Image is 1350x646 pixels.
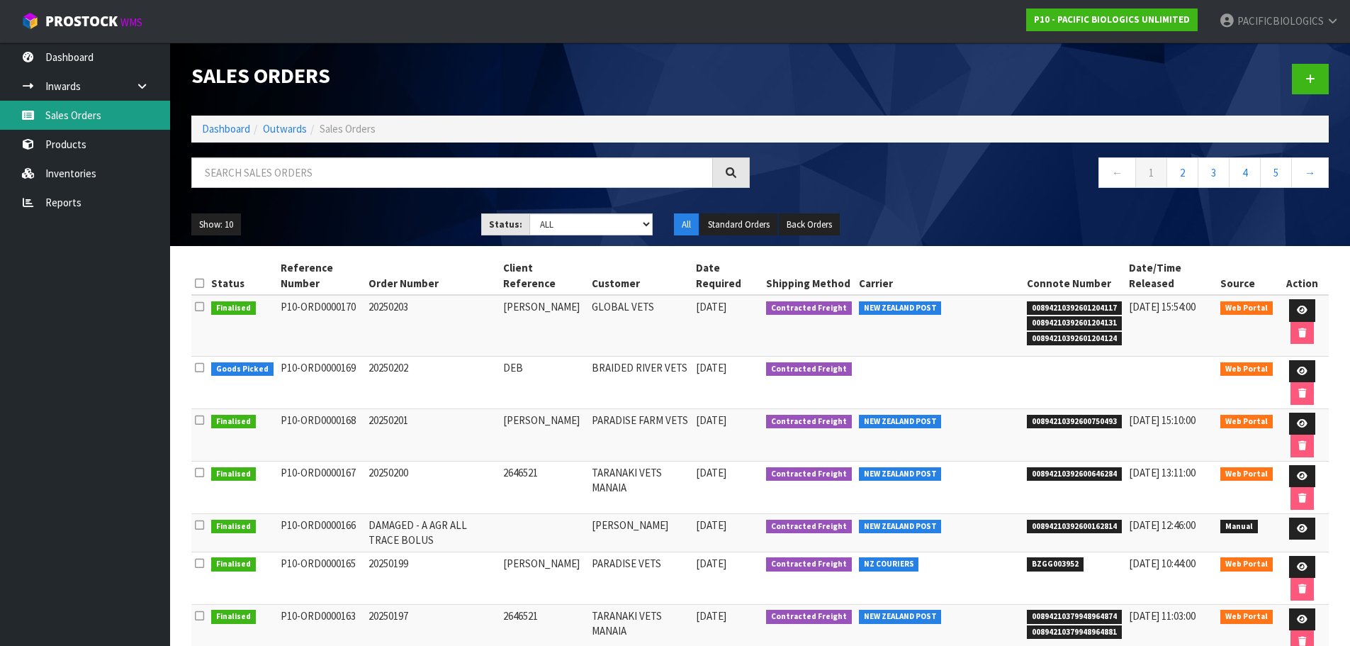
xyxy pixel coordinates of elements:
[211,362,274,377] span: Goods Picked
[588,408,692,461] td: PARADISE FARM VETS
[365,552,499,604] td: 20250199
[766,467,852,481] span: Contracted Freight
[1220,520,1258,534] span: Manual
[588,513,692,552] td: [PERSON_NAME]
[1237,14,1324,28] span: PACIFICBIOLOGICS
[696,518,726,532] span: [DATE]
[766,520,852,534] span: Contracted Freight
[365,257,499,295] th: Order Number
[696,466,726,479] span: [DATE]
[365,356,499,408] td: 20250202
[859,610,942,624] span: NEW ZEALAND POST
[365,408,499,461] td: 20250201
[500,295,588,356] td: [PERSON_NAME]
[277,513,366,552] td: P10-ORD0000166
[489,218,522,230] strong: Status:
[365,295,499,356] td: 20250203
[588,552,692,604] td: PARADISE VETS
[1291,157,1329,188] a: →
[1229,157,1261,188] a: 4
[1129,413,1196,427] span: [DATE] 15:10:00
[766,362,852,377] span: Contracted Freight
[365,513,499,552] td: DAMAGED - A AGR ALL TRACE BOLUS
[277,356,366,408] td: P10-ORD0000169
[1027,520,1122,534] span: 00894210392600162814
[1217,257,1276,295] th: Source
[1129,466,1196,479] span: [DATE] 13:11:00
[500,552,588,604] td: [PERSON_NAME]
[500,408,588,461] td: [PERSON_NAME]
[202,122,250,135] a: Dashboard
[674,213,699,236] button: All
[1027,467,1122,481] span: 00894210392600646284
[1220,301,1273,316] span: Web Portal
[211,610,256,624] span: Finalised
[696,609,726,623] span: [DATE]
[588,257,692,295] th: Customer
[1220,557,1273,572] span: Web Portal
[1220,362,1273,377] span: Web Portal
[211,520,256,534] span: Finalised
[277,257,366,295] th: Reference Number
[191,157,713,188] input: Search sales orders
[1027,557,1084,572] span: BZGG003952
[1220,610,1273,624] span: Web Portal
[696,361,726,374] span: [DATE]
[1220,415,1273,429] span: Web Portal
[771,157,1329,192] nav: Page navigation
[700,213,777,236] button: Standard Orders
[696,413,726,427] span: [DATE]
[120,16,142,29] small: WMS
[277,295,366,356] td: P10-ORD0000170
[859,557,919,572] span: NZ COURIERS
[191,213,241,236] button: Show: 10
[277,552,366,604] td: P10-ORD0000165
[859,301,942,316] span: NEW ZEALAND POST
[211,557,256,572] span: Finalised
[855,257,1024,295] th: Carrier
[1034,13,1190,26] strong: P10 - PACIFIC BIOLOGICS UNLIMITED
[1027,610,1122,624] span: 00894210379948964874
[191,64,750,87] h1: Sales Orders
[21,12,39,30] img: cube-alt.png
[1027,625,1122,640] span: 00894210379948964881
[500,257,588,295] th: Client Reference
[1023,257,1125,295] th: Connote Number
[696,300,726,313] span: [DATE]
[1027,415,1122,429] span: 00894210392600750493
[1260,157,1292,188] a: 5
[211,467,256,481] span: Finalised
[1129,300,1196,313] span: [DATE] 15:54:00
[766,610,852,624] span: Contracted Freight
[766,301,852,316] span: Contracted Freight
[45,12,118,30] span: ProStock
[211,415,256,429] span: Finalised
[1198,157,1230,188] a: 3
[1027,301,1122,316] span: 00894210392601204117
[1125,257,1217,295] th: Date/Time Released
[500,461,588,513] td: 2646521
[859,520,942,534] span: NEW ZEALAND POST
[766,557,852,572] span: Contracted Freight
[1166,157,1198,188] a: 2
[1027,316,1122,330] span: 00894210392601204131
[1129,609,1196,623] span: [DATE] 11:03:00
[588,461,692,513] td: TARANAKI VETS MANAIA
[208,257,277,295] th: Status
[859,415,942,429] span: NEW ZEALAND POST
[500,356,588,408] td: DEB
[766,415,852,429] span: Contracted Freight
[763,257,855,295] th: Shipping Method
[588,356,692,408] td: BRAIDED RIVER VETS
[277,408,366,461] td: P10-ORD0000168
[1135,157,1167,188] a: 1
[588,295,692,356] td: GLOBAL VETS
[1129,518,1196,532] span: [DATE] 12:46:00
[1098,157,1136,188] a: ←
[211,301,256,316] span: Finalised
[779,213,840,236] button: Back Orders
[263,122,307,135] a: Outwards
[1027,332,1122,346] span: 00894210392601204124
[1129,557,1196,570] span: [DATE] 10:44:00
[1220,467,1273,481] span: Web Portal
